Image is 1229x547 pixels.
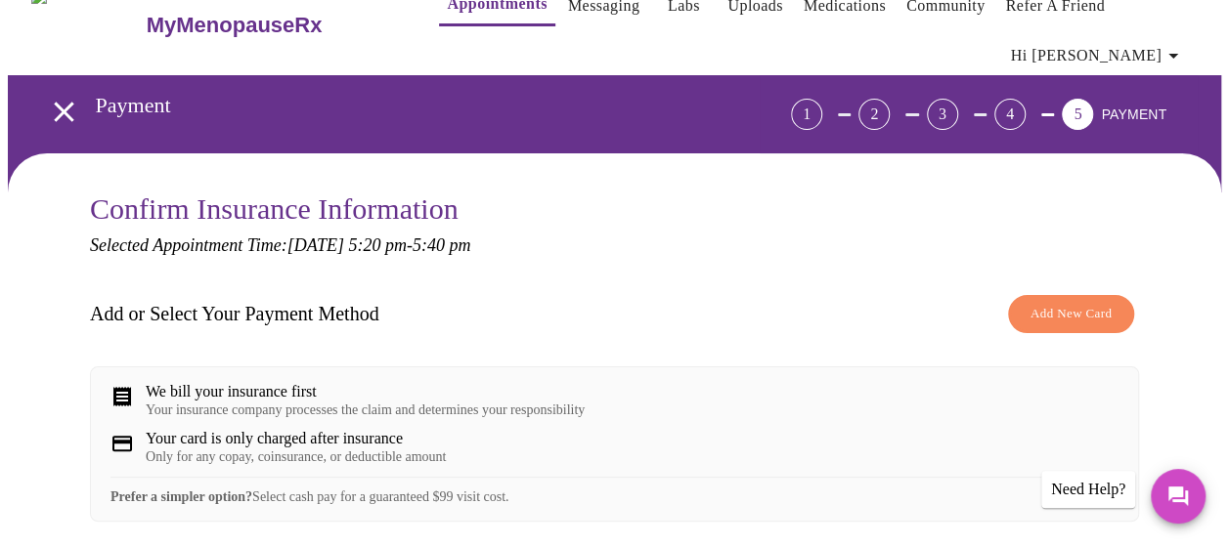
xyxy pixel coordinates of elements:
[35,83,93,141] button: open drawer
[96,93,682,118] h3: Payment
[994,99,1026,130] div: 4
[90,303,379,325] h3: Add or Select Your Payment Method
[110,489,252,504] strong: Prefer a simpler option?
[146,430,446,447] div: Your card is only charged after insurance
[791,99,822,130] div: 1
[1003,36,1193,75] button: Hi [PERSON_NAME]
[1008,295,1134,333] button: Add New Card
[1062,99,1093,130] div: 5
[858,99,890,130] div: 2
[1101,106,1166,122] span: PAYMENT
[1151,469,1206,524] button: Messages
[110,477,1119,505] div: Select cash pay for a guaranteed $99 visit cost.
[1031,303,1112,325] span: Add New Card
[1041,471,1135,508] div: Need Help?
[147,13,323,38] h3: MyMenopauseRx
[146,449,446,465] div: Only for any copay, coinsurance, or deductible amount
[146,402,585,418] div: Your insurance company processes the claim and determines your responsibility
[146,383,585,400] div: We bill your insurance first
[927,99,958,130] div: 3
[90,235,470,255] em: Selected Appointment Time: [DATE] 5:20 pm - 5:40 pm
[90,192,1139,226] h3: Confirm Insurance Information
[1011,42,1185,69] span: Hi [PERSON_NAME]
